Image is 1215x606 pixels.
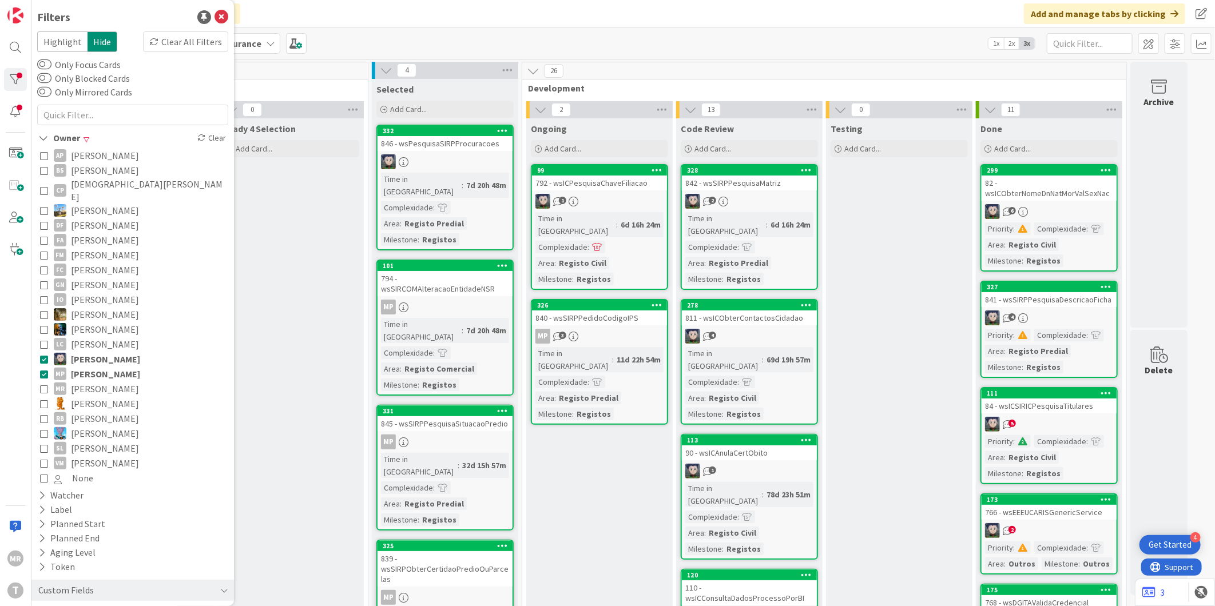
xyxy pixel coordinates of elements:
[378,434,513,449] div: MP
[40,218,225,233] button: DF [PERSON_NAME]
[40,233,225,248] button: FA [PERSON_NAME]
[682,310,817,325] div: 811 - wsICObterContactosCidadao
[682,329,817,344] div: LS
[37,73,51,84] button: Only Blocked Cards
[704,527,706,539] span: :
[532,300,667,325] div: 326840 - wsSIRPPedidoCodigoIPS
[985,451,1004,464] div: Area
[40,248,225,262] button: FM [PERSON_NAME]
[54,204,66,217] img: DG
[1008,313,1016,321] span: 4
[54,397,66,410] img: RL
[706,527,759,539] div: Registo Civil
[985,222,1013,235] div: Priority
[980,281,1118,378] a: 327841 - wsSIRPPesquisaDescricaoFichaLSPriority:Complexidade:Area:Registo PredialMilestone:Registos
[459,459,509,472] div: 32d 15h 57m
[685,527,704,539] div: Area
[687,436,817,444] div: 113
[71,411,139,426] span: [PERSON_NAME]
[54,442,66,454] div: SL
[71,337,139,352] span: [PERSON_NAME]
[587,376,589,388] span: :
[764,488,813,501] div: 78d 23h 51m
[737,241,739,253] span: :
[1034,435,1086,448] div: Complexidade
[40,307,225,322] button: JC [PERSON_NAME]
[982,505,1117,520] div: 766 - wsEEEUCARISGenericService
[54,308,66,321] img: JC
[40,277,225,292] button: GN [PERSON_NAME]
[982,523,1117,538] div: LS
[556,392,621,404] div: Registo Predial
[681,434,818,560] a: 11390 - wsICAnulaCertObitoLSTime in [GEOGRAPHIC_DATA]:78d 23h 51mComplexidade:Area:Registo CivilM...
[381,201,433,214] div: Complexidade
[1086,435,1088,448] span: :
[378,126,513,151] div: 332846 - wsPesquisaSIRPProcuracoes
[532,165,667,190] div: 99792 - wsICPesquisaChaveFiliacao
[433,201,435,214] span: :
[1022,254,1023,267] span: :
[685,273,722,285] div: Milestone
[71,262,139,277] span: [PERSON_NAME]
[1006,345,1071,357] div: Registo Predial
[400,497,402,510] span: :
[1086,222,1088,235] span: :
[1086,541,1088,554] span: :
[40,148,225,163] button: AP [PERSON_NAME]
[724,273,764,285] div: Registos
[614,353,664,366] div: 11d 22h 54m
[418,233,419,246] span: :
[381,497,400,510] div: Area
[722,408,724,420] span: :
[378,154,513,169] div: LS
[378,541,513,587] div: 325839 - wsSIRPObterCertidaoPredioOuParcelas
[54,249,66,261] div: FM
[535,392,554,404] div: Area
[381,481,433,494] div: Complexidade
[390,104,427,114] span: Add Card...
[768,218,813,231] div: 6d 16h 24m
[985,329,1013,341] div: Priority
[54,278,66,291] div: GN
[378,126,513,136] div: 332
[71,277,139,292] span: [PERSON_NAME]
[381,378,418,391] div: Milestone
[1190,532,1201,543] div: 4
[378,271,513,296] div: 794 - wsSIRCOMAlteracaoEntidadeNSR
[71,441,139,456] span: [PERSON_NAME]
[54,353,66,365] img: LS
[54,149,66,162] div: AP
[762,488,764,501] span: :
[685,392,704,404] div: Area
[687,166,817,174] div: 328
[709,197,716,204] span: 2
[40,163,225,178] button: BS [PERSON_NAME]
[681,299,818,425] a: 278811 - wsICObterContactosCidadaoLSTime in [GEOGRAPHIC_DATA]:69d 19h 57mComplexidade:Area:Regist...
[704,392,706,404] span: :
[1023,361,1063,373] div: Registos
[685,482,762,507] div: Time in [GEOGRAPHIC_DATA]
[433,346,435,359] span: :
[532,300,667,310] div: 326
[71,178,225,203] span: [DEMOGRAPHIC_DATA][PERSON_NAME]
[1004,451,1006,464] span: :
[381,453,458,478] div: Time in [GEOGRAPHIC_DATA]
[685,408,722,420] div: Milestone
[531,164,668,290] a: 99792 - wsICPesquisaChaveFiliacaoLSTime in [GEOGRAPHIC_DATA]:6d 16h 24mComplexidade:Area:Registo ...
[535,273,572,285] div: Milestone
[985,204,1000,219] img: LS
[1034,329,1086,341] div: Complexidade
[532,329,667,344] div: MP
[982,398,1117,413] div: 84 - wsICSIRICPesquisaTitulares
[378,136,513,151] div: 846 - wsPesquisaSIRPProcuracoes
[685,241,737,253] div: Complexidade
[706,257,771,269] div: Registo Predial
[40,456,225,471] button: VM [PERSON_NAME]
[1008,526,1016,533] span: 2
[982,495,1117,520] div: 173766 - wsEEEUCARISGenericService
[572,408,574,420] span: :
[982,204,1117,219] div: LS
[985,435,1013,448] div: Priority
[535,376,587,388] div: Complexidade
[378,541,513,551] div: 325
